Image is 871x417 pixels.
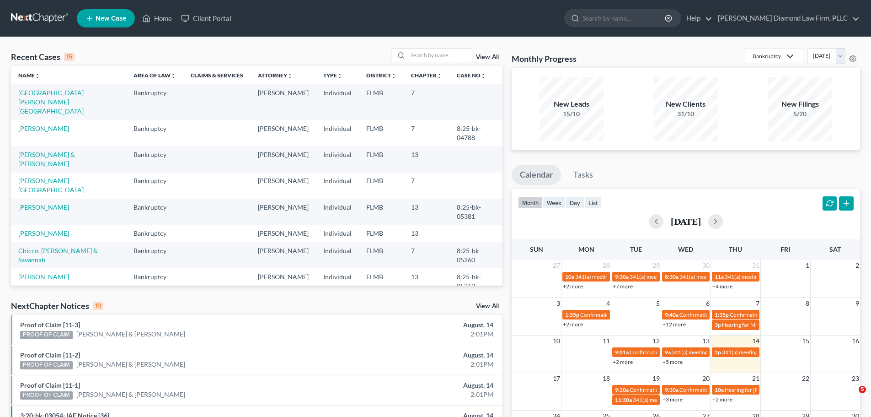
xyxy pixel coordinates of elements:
[20,331,73,339] div: PROOF OF CLAIM
[449,199,502,225] td: 8:25-bk-05381
[126,120,183,146] td: Bankruptcy
[337,73,342,79] i: unfold_more
[851,336,860,347] span: 16
[840,386,862,408] iframe: Intercom live chat
[316,199,359,225] td: Individual
[552,373,561,384] span: 17
[613,358,633,365] a: +2 more
[582,10,666,27] input: Search by name...
[126,268,183,294] td: Bankruptcy
[556,298,561,309] span: 3
[18,203,69,211] a: [PERSON_NAME]
[316,242,359,268] td: Individual
[630,349,733,356] span: Confirmation hearing for [PERSON_NAME]
[671,217,701,226] h2: [DATE]
[682,10,712,27] a: Help
[722,321,843,328] span: Hearing for Mirror Trading International (PTY) Ltd.
[183,66,251,84] th: Claims & Services
[859,386,866,393] span: 5
[602,260,611,271] span: 28
[18,89,84,115] a: [GEOGRAPHIC_DATA][PERSON_NAME][GEOGRAPHIC_DATA]
[11,51,75,62] div: Recent Cases
[18,125,69,132] a: [PERSON_NAME]
[665,273,679,280] span: 8:30a
[18,229,69,237] a: [PERSON_NAME]
[851,373,860,384] span: 23
[251,199,316,225] td: [PERSON_NAME]
[404,120,449,146] td: 7
[705,298,711,309] span: 6
[713,10,860,27] a: [PERSON_NAME] Diamond Law Firm, PLLC
[316,146,359,172] td: Individual
[540,99,604,109] div: New Leads
[578,245,594,253] span: Mon
[251,173,316,199] td: [PERSON_NAME]
[476,54,499,60] a: View All
[411,72,442,79] a: Chapterunfold_more
[565,273,574,280] span: 10a
[176,10,236,27] a: Client Portal
[580,311,685,318] span: Confirmation Hearing for [PERSON_NAME]
[751,373,760,384] span: 21
[96,15,126,22] span: New Case
[712,283,732,290] a: +4 more
[18,273,69,281] a: [PERSON_NAME]
[359,199,404,225] td: FLMB
[715,311,729,318] span: 1:35p
[543,196,566,209] button: week
[701,336,711,347] span: 13
[563,283,583,290] a: +2 more
[751,260,760,271] span: 31
[76,360,185,369] a: [PERSON_NAME] & [PERSON_NAME]
[679,311,784,318] span: Confirmation Hearing for [PERSON_NAME]
[722,349,810,356] span: 341(a) meeting for [PERSON_NAME]
[512,53,577,64] h3: Monthly Progress
[359,146,404,172] td: FLMB
[404,242,449,268] td: 7
[855,298,860,309] span: 9
[437,73,442,79] i: unfold_more
[126,84,183,119] td: Bankruptcy
[359,225,404,242] td: FLMB
[615,273,629,280] span: 9:30a
[93,302,103,310] div: 10
[715,386,724,393] span: 10a
[663,358,683,365] a: +5 more
[20,321,80,329] a: Proof of Claim [11-3]
[725,386,850,393] span: Hearing for [PERSON_NAME] and [PERSON_NAME]
[665,349,671,356] span: 9a
[615,396,632,403] span: 11:30a
[630,386,803,393] span: Confirmation hearing for Forest [PERSON_NAME] II & [PERSON_NAME]
[768,99,832,109] div: New Filings
[630,245,642,253] span: Tue
[391,73,396,79] i: unfold_more
[258,72,293,79] a: Attorneyunfold_more
[652,260,661,271] span: 29
[729,245,742,253] span: Thu
[679,273,768,280] span: 341(a) meeting for [PERSON_NAME]
[801,373,810,384] span: 22
[134,72,176,79] a: Area of Lawunfold_more
[404,268,449,294] td: 13
[712,396,732,403] a: +2 more
[126,199,183,225] td: Bankruptcy
[715,273,724,280] span: 11a
[126,146,183,172] td: Bankruptcy
[768,109,832,119] div: 5/20
[342,390,493,399] div: 2:01PM
[672,349,808,356] span: 341(a) meeting for [PERSON_NAME] & [PERSON_NAME]
[829,245,841,253] span: Sat
[126,242,183,268] td: Bankruptcy
[359,242,404,268] td: FLMB
[251,225,316,242] td: [PERSON_NAME]
[359,173,404,199] td: FLMB
[76,330,185,339] a: [PERSON_NAME] & [PERSON_NAME]
[404,225,449,242] td: 13
[530,245,543,253] span: Sun
[655,298,661,309] span: 5
[449,120,502,146] td: 8:25-bk-04788
[20,351,80,359] a: Proof of Claim [11-2]
[630,273,718,280] span: 341(a) meeting for [PERSON_NAME]
[654,99,718,109] div: New Clients
[565,311,579,318] span: 1:35p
